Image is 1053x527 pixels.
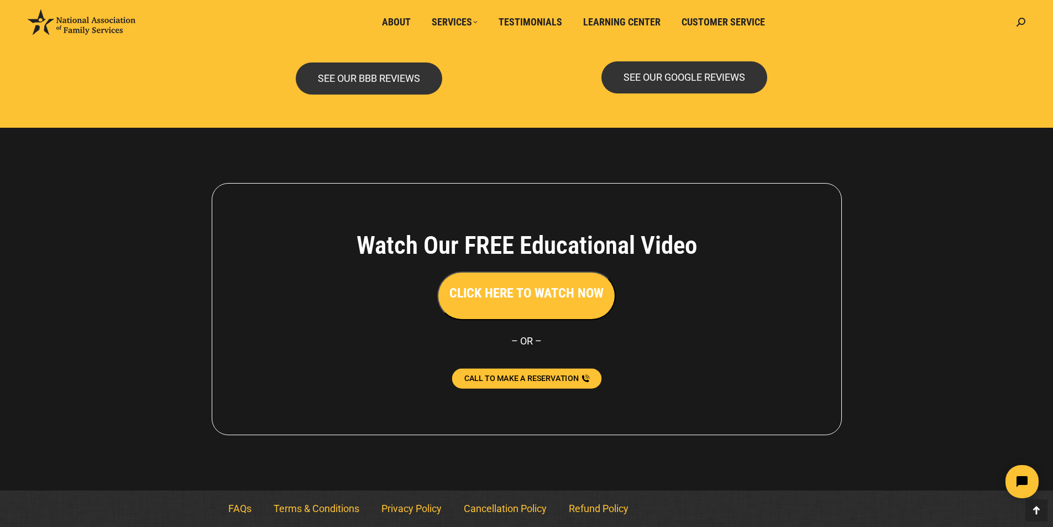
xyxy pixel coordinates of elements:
nav: Menu [217,496,836,521]
span: CALL TO MAKE A RESERVATION [464,374,578,382]
button: CLICK HERE TO WATCH NOW [437,272,616,320]
a: Refund Policy [558,496,640,521]
h4: Watch Our FREE Educational Video [295,231,758,260]
img: National Association of Family Services [28,9,135,35]
h3: CLICK HERE TO WATCH NOW [449,284,604,302]
a: Cancellation Policy [453,496,558,521]
a: Learning Center [575,12,668,33]
span: SEE OUR BBB REVIEWS [318,74,420,84]
iframe: Tidio Chat [858,456,1048,508]
span: Learning Center [583,16,661,28]
span: Services [432,16,478,28]
span: Testimonials [499,16,562,28]
a: CLICK HERE TO WATCH NOW [437,288,616,300]
a: Customer Service [674,12,773,33]
a: CALL TO MAKE A RESERVATION [452,368,601,388]
a: Terms & Conditions [263,496,370,521]
span: Customer Service [682,16,765,28]
a: About [374,12,418,33]
a: Testimonials [491,12,570,33]
span: SEE OUR GOOGLE REVIEWS [624,72,745,82]
span: – OR – [511,335,542,347]
span: About [382,16,411,28]
a: SEE OUR BBB REVIEWS [296,62,442,95]
a: Privacy Policy [370,496,453,521]
a: SEE OUR GOOGLE REVIEWS [601,61,767,93]
a: FAQs [217,496,263,521]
